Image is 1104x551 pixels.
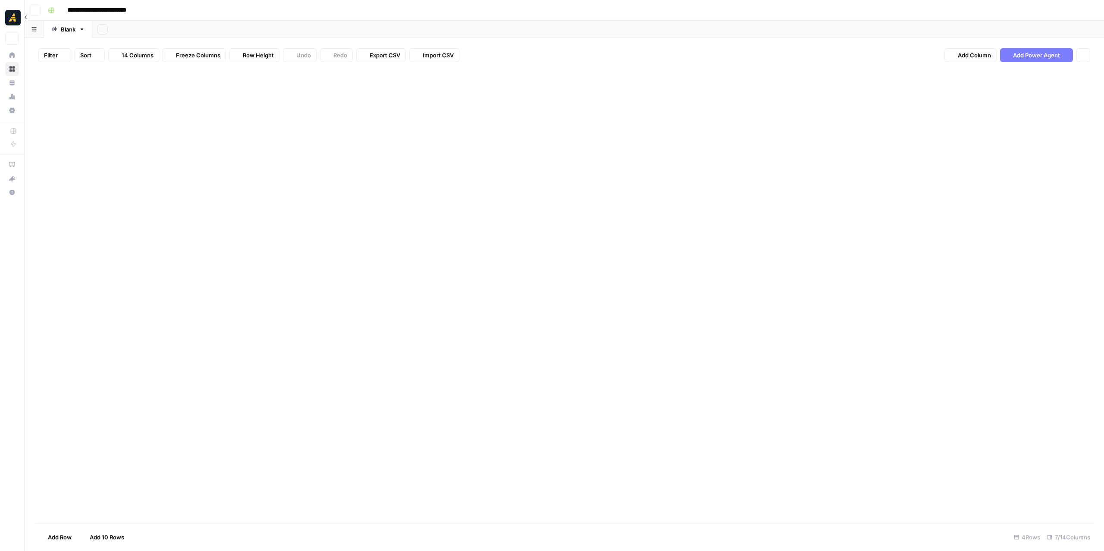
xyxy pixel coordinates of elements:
span: Import CSV [423,51,454,59]
img: Marketers in Demand Logo [5,10,21,25]
a: Settings [5,103,19,117]
span: Add Power Agent [1013,51,1060,59]
button: Add Column [944,48,997,62]
button: 14 Columns [108,48,159,62]
span: Add Column [958,51,991,59]
span: Redo [333,51,347,59]
a: Browse [5,62,19,76]
a: AirOps Academy [5,158,19,172]
button: Sort [75,48,105,62]
a: Your Data [5,76,19,90]
div: 4 Rows [1010,530,1044,544]
span: Filter [44,51,58,59]
span: Undo [296,51,311,59]
button: Add 10 Rows [77,530,129,544]
button: Filter [38,48,71,62]
span: Freeze Columns [176,51,220,59]
button: Help + Support [5,185,19,199]
div: Blank [61,25,75,34]
button: Undo [283,48,317,62]
button: Add Row [35,530,77,544]
button: What's new? [5,172,19,185]
span: Row Height [243,51,274,59]
button: Export CSV [356,48,406,62]
button: Redo [320,48,353,62]
button: Add Power Agent [1000,48,1073,62]
a: Home [5,48,19,62]
button: Workspace: Marketers in Demand [5,7,19,28]
div: 7/14 Columns [1044,530,1094,544]
span: 14 Columns [122,51,154,59]
a: Blank [44,21,92,38]
span: Export CSV [370,51,400,59]
a: Usage [5,90,19,103]
button: Import CSV [409,48,459,62]
span: Sort [80,51,91,59]
button: Freeze Columns [163,48,226,62]
div: What's new? [6,172,19,185]
span: Add 10 Rows [90,533,124,542]
span: Add Row [48,533,72,542]
button: Row Height [229,48,279,62]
